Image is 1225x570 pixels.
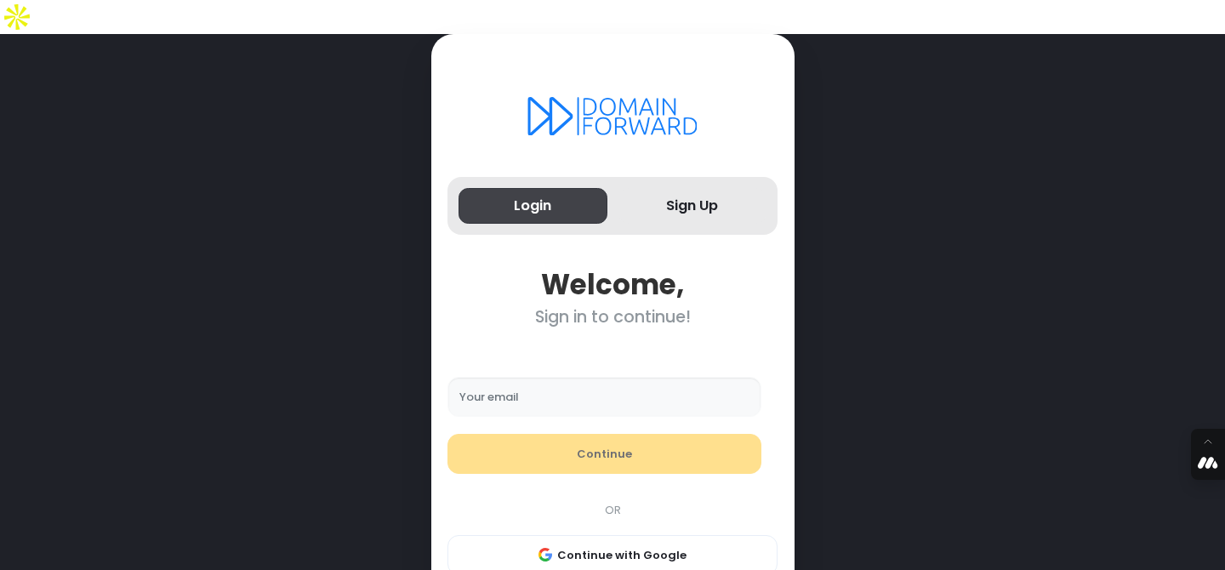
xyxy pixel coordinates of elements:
[447,268,778,301] div: Welcome,
[439,502,786,519] div: OR
[618,188,767,225] button: Sign Up
[459,188,607,225] button: Login
[447,307,778,327] div: Sign in to continue!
